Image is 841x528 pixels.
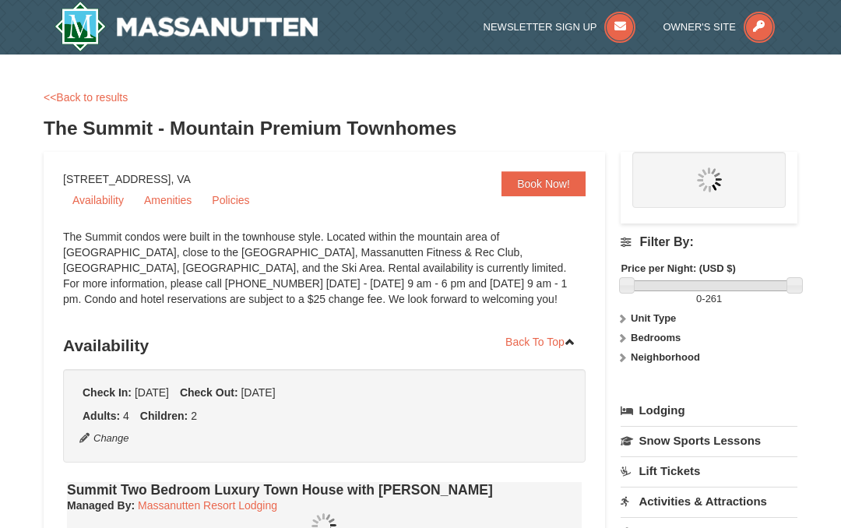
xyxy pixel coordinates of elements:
[67,499,135,512] strong: :
[484,21,597,33] span: Newsletter Sign Up
[44,91,128,104] a: <<Back to results
[621,426,797,455] a: Snow Sports Lessons
[621,456,797,485] a: Lift Tickets
[631,332,681,343] strong: Bedrooms
[140,410,188,422] strong: Children:
[484,21,636,33] a: Newsletter Sign Up
[180,386,238,399] strong: Check Out:
[621,235,797,249] h4: Filter By:
[706,293,723,304] span: 261
[63,229,586,322] div: The Summit condos were built in the townhouse style. Located within the mountain area of [GEOGRAP...
[67,499,131,512] span: Managed By
[621,487,797,516] a: Activities & Attractions
[663,21,736,33] span: Owner's Site
[67,482,582,498] h4: Summit Two Bedroom Luxury Town House with [PERSON_NAME]
[697,167,722,192] img: wait.gif
[495,330,586,354] a: Back To Top
[63,188,133,212] a: Availability
[241,386,275,399] span: [DATE]
[79,430,130,447] button: Change
[631,351,700,363] strong: Neighborhood
[63,330,586,361] h3: Availability
[135,386,169,399] span: [DATE]
[663,21,775,33] a: Owner's Site
[501,171,586,196] a: Book Now!
[621,291,797,307] label: -
[55,2,318,51] img: Massanutten Resort Logo
[621,396,797,424] a: Lodging
[135,188,201,212] a: Amenities
[123,410,129,422] span: 4
[191,410,197,422] span: 2
[55,2,318,51] a: Massanutten Resort
[621,262,735,274] strong: Price per Night: (USD $)
[83,386,132,399] strong: Check In:
[202,188,259,212] a: Policies
[696,293,702,304] span: 0
[138,499,277,512] a: Massanutten Resort Lodging
[44,113,797,144] h3: The Summit - Mountain Premium Townhomes
[83,410,120,422] strong: Adults:
[631,312,676,324] strong: Unit Type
